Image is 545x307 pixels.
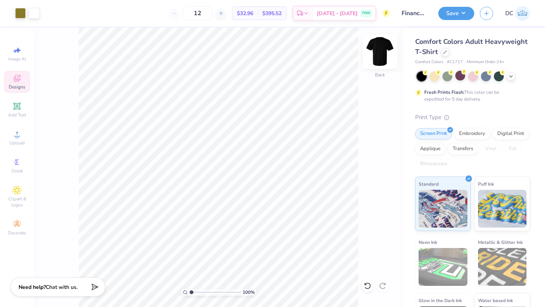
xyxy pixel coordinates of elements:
div: Back [375,71,385,78]
span: $395.52 [262,9,282,17]
a: DC [505,6,530,21]
span: Standard [419,180,439,188]
span: Decorate [8,230,26,236]
span: Comfort Colors [415,59,443,65]
button: Save [438,7,474,20]
div: Applique [415,143,445,155]
span: Minimum Order: 24 + [467,59,505,65]
span: FREE [362,11,370,16]
span: Neon Ink [419,238,437,246]
span: Glow in the Dark Ink [419,296,462,304]
span: 100 % [243,289,255,296]
span: # C1717 [447,59,463,65]
div: Print Type [415,113,530,122]
img: Diego Campos [515,6,530,21]
img: Neon Ink [419,248,467,286]
strong: Fresh Prints Flash: [424,89,464,95]
img: Standard [419,190,467,228]
span: DC [505,9,513,18]
span: Clipart & logos [4,196,30,208]
div: Vinyl [480,143,501,155]
span: Add Text [8,112,26,118]
div: Screen Print [415,128,452,140]
img: Puff Ink [478,190,527,228]
div: Embroidery [454,128,490,140]
span: Water based Ink [478,296,513,304]
div: This color can be expedited for 5 day delivery. [424,89,517,102]
input: – – [183,6,212,20]
div: Transfers [448,143,478,155]
span: [DATE] - [DATE] [317,9,358,17]
input: Untitled Design [396,6,433,21]
span: Image AI [8,56,26,62]
div: Rhinestones [415,158,452,170]
span: Upload [9,140,25,146]
div: Digital Print [492,128,529,140]
span: Puff Ink [478,180,494,188]
img: Back [365,36,395,67]
span: Comfort Colors Adult Heavyweight T-Shirt [415,37,528,56]
span: Greek [11,168,23,174]
img: Metallic & Glitter Ink [478,248,527,286]
span: Chat with us. [46,284,78,291]
span: Designs [9,84,25,90]
div: Foil [504,143,522,155]
span: Metallic & Glitter Ink [478,238,523,246]
span: $32.96 [237,9,253,17]
strong: Need help? [19,284,46,291]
